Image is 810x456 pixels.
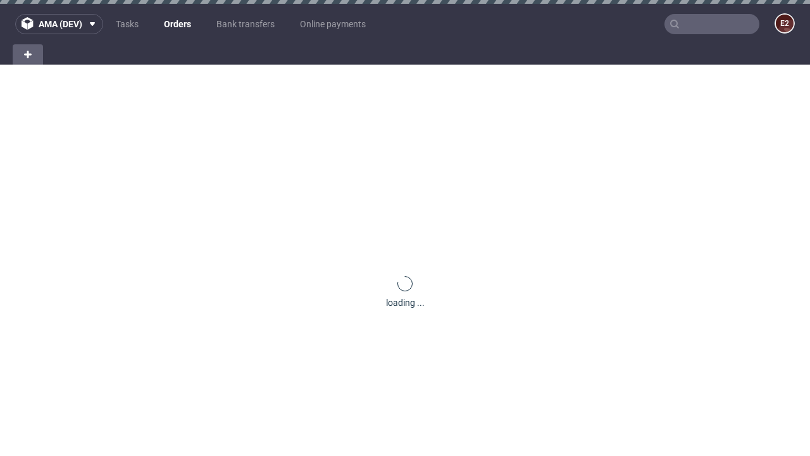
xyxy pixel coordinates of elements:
[209,14,282,34] a: Bank transfers
[39,20,82,28] span: ama (dev)
[15,14,103,34] button: ama (dev)
[386,296,425,309] div: loading ...
[292,14,373,34] a: Online payments
[776,15,794,32] figcaption: e2
[108,14,146,34] a: Tasks
[156,14,199,34] a: Orders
